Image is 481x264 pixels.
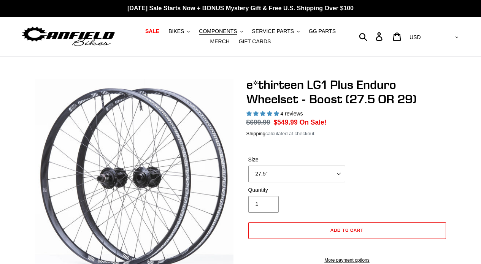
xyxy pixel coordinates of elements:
[168,28,184,35] span: BIKES
[252,28,294,35] span: SERVICE PARTS
[210,38,230,45] span: MERCH
[248,222,446,239] button: Add to cart
[246,131,266,137] a: Shipping
[165,26,194,36] button: BIKES
[246,130,448,138] div: calculated at checkout.
[246,119,270,126] s: $699.99
[235,36,275,47] a: GIFT CARDS
[145,28,159,35] span: SALE
[280,111,303,117] span: 4 reviews
[248,257,446,264] a: More payment options
[274,119,298,126] span: $549.99
[248,186,345,194] label: Quantity
[248,26,303,36] button: SERVICE PARTS
[239,38,271,45] span: GIFT CARDS
[141,26,163,36] a: SALE
[300,117,327,127] span: On Sale!
[309,28,336,35] span: GG PARTS
[305,26,340,36] a: GG PARTS
[246,111,281,117] span: 5.00 stars
[248,156,345,164] label: Size
[195,26,246,36] button: COMPONENTS
[246,77,448,107] h1: e*thirteen LG1 Plus Enduro Wheelset - Boost (27.5 OR 29)
[21,25,116,49] img: Canfield Bikes
[330,227,364,233] span: Add to cart
[206,36,233,47] a: MERCH
[199,28,237,35] span: COMPONENTS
